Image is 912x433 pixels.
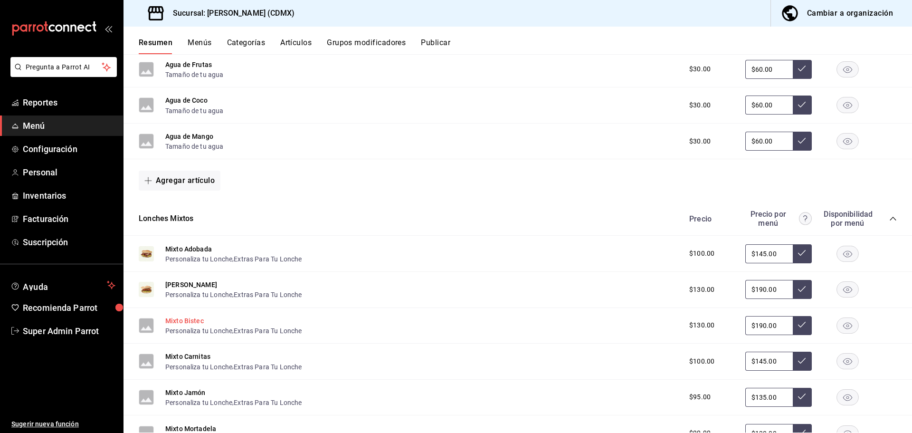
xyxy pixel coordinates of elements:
[23,279,103,291] span: Ayuda
[165,361,302,371] div: ,
[165,244,212,254] button: Mixto Adobada
[234,290,302,299] button: Extras Para Tu Lonche
[745,352,793,371] input: Sin ajuste
[227,38,266,54] button: Categorías
[165,132,213,141] button: Agua de Mango
[139,246,154,261] img: Preview
[165,398,232,407] button: Personaliza tu Lonche
[165,254,302,264] div: ,
[139,38,912,54] div: navigation tabs
[23,143,115,155] span: Configuración
[165,8,294,19] h3: Sucursal: [PERSON_NAME] (CDMX)
[689,64,711,74] span: $30.00
[165,326,232,336] button: Personaliza tu Lonche
[689,100,711,110] span: $30.00
[26,62,102,72] span: Pregunta a Parrot AI
[23,212,115,225] span: Facturación
[234,398,302,407] button: Extras Para Tu Lonche
[165,362,232,372] button: Personaliza tu Lonche
[165,289,302,299] div: ,
[7,69,117,79] a: Pregunta a Parrot AI
[745,388,793,407] input: Sin ajuste
[23,236,115,249] span: Suscripción
[165,96,208,105] button: Agua de Coco
[23,119,115,132] span: Menú
[165,70,224,79] button: Tamaño de tu agua
[23,189,115,202] span: Inventarios
[165,142,224,151] button: Tamaño de tu agua
[745,132,793,151] input: Sin ajuste
[139,171,220,191] button: Agregar artículo
[745,210,812,228] div: Precio por menú
[23,166,115,179] span: Personal
[280,38,312,54] button: Artículos
[165,388,206,397] button: Mixto Jamón
[234,362,302,372] button: Extras Para Tu Lonche
[680,214,741,223] div: Precio
[689,285,714,295] span: $130.00
[689,392,711,402] span: $95.00
[165,280,217,289] button: [PERSON_NAME]
[23,325,115,337] span: Super Admin Parrot
[23,301,115,314] span: Recomienda Parrot
[745,96,793,115] input: Sin ajuste
[889,215,897,222] button: collapse-category-row
[165,316,204,326] button: Mixto Bistec
[745,280,793,299] input: Sin ajuste
[745,60,793,79] input: Sin ajuste
[11,419,115,429] span: Sugerir nueva función
[188,38,211,54] button: Menús
[165,106,224,115] button: Tamaño de tu agua
[327,38,406,54] button: Grupos modificadores
[139,282,154,297] img: Preview
[165,326,302,336] div: ,
[807,7,893,20] div: Cambiar a organización
[689,356,714,366] span: $100.00
[165,397,302,407] div: ,
[23,96,115,109] span: Reportes
[104,25,112,32] button: open_drawer_menu
[139,213,193,224] button: Lonches Mixtos
[824,210,871,228] div: Disponibilidad por menú
[234,326,302,336] button: Extras Para Tu Lonche
[234,254,302,264] button: Extras Para Tu Lonche
[745,244,793,263] input: Sin ajuste
[165,254,232,264] button: Personaliza tu Lonche
[165,290,232,299] button: Personaliza tu Lonche
[689,249,714,259] span: $100.00
[165,60,212,69] button: Agua de Frutas
[165,352,210,361] button: Mixto Carnitas
[421,38,450,54] button: Publicar
[139,38,172,54] button: Resumen
[10,57,117,77] button: Pregunta a Parrot AI
[689,320,714,330] span: $130.00
[689,136,711,146] span: $30.00
[745,316,793,335] input: Sin ajuste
